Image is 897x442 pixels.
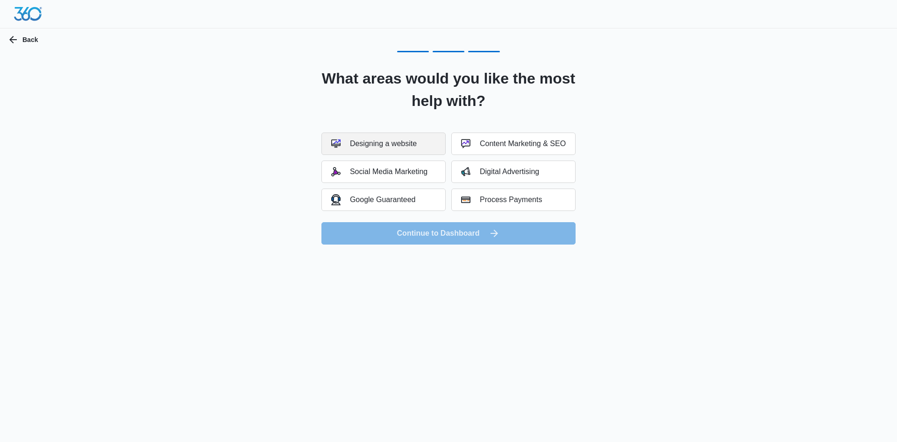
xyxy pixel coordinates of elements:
[461,167,539,176] div: Digital Advertising
[461,195,542,204] div: Process Payments
[321,133,446,155] button: Designing a website
[331,167,427,176] div: Social Media Marketing
[321,189,446,211] button: Google Guaranteed
[451,133,576,155] button: Content Marketing & SEO
[321,161,446,183] button: Social Media Marketing
[451,189,576,211] button: Process Payments
[451,161,576,183] button: Digital Advertising
[331,194,416,205] div: Google Guaranteed
[310,67,587,112] h2: What areas would you like the most help with?
[331,139,417,148] div: Designing a website
[461,139,566,148] div: Content Marketing & SEO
